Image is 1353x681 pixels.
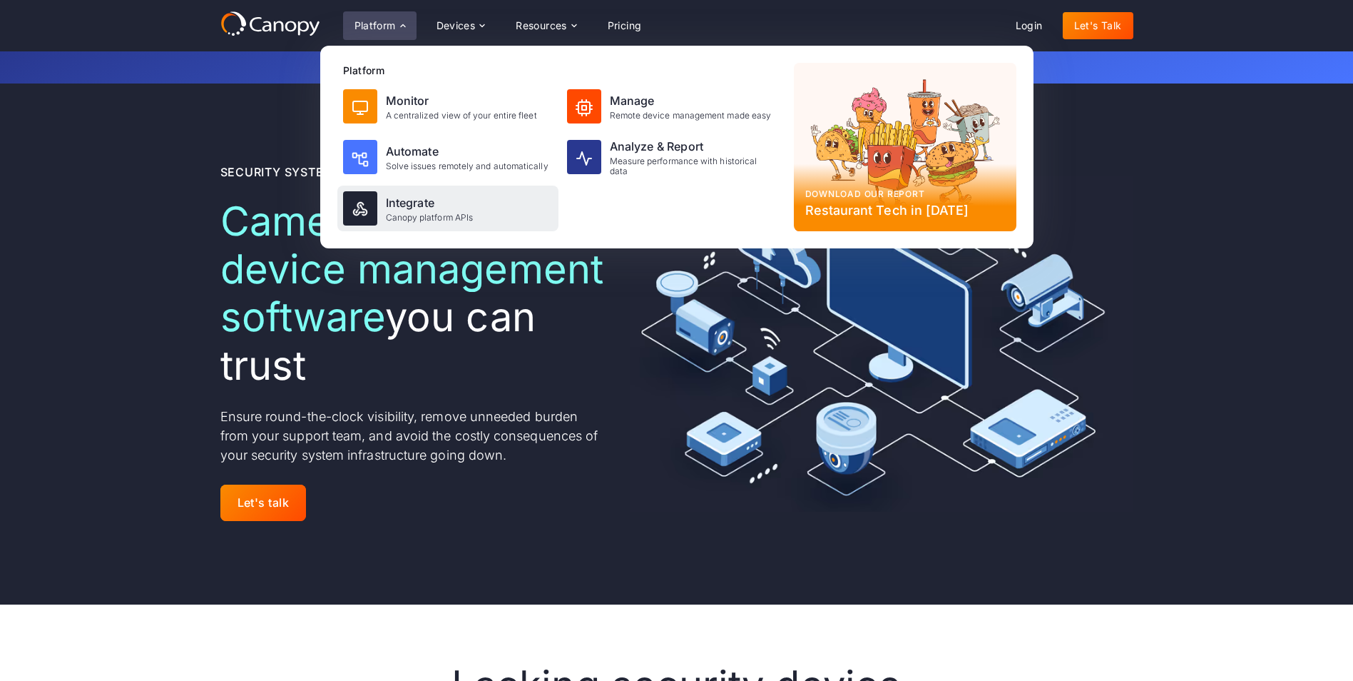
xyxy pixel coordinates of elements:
div: Platform [343,63,782,78]
div: Security Systems [220,163,343,181]
a: Download our reportRestaurant Tech in [DATE] [794,63,1016,231]
p: Ensure round-the-clock visibility, remove unneeded burden from your support team, and avoid the c... [220,407,608,465]
a: MonitorA centralized view of your entire fleet [337,84,558,129]
a: Let's talk [220,485,307,521]
div: Monitor [386,92,537,109]
div: Download our report [805,188,1005,201]
a: Analyze & ReportMeasure performance with historical data [561,132,782,183]
a: IntegrateCanopy platform APIs [337,186,558,231]
div: Remote device management made easy [610,111,772,121]
h1: and you can trust [220,198,608,390]
a: Login [1004,12,1054,39]
div: Devices [425,11,496,40]
div: Canopy platform APIs [386,213,474,223]
div: Automate [386,143,548,160]
div: Manage [610,92,772,109]
span: Camera [220,197,367,246]
div: Solve issues remotely and automatically [386,161,548,171]
div: Devices [436,21,476,31]
div: Platform [343,11,417,40]
div: Measure performance with historical data [610,156,777,177]
a: ManageRemote device management made easy [561,84,782,129]
div: Integrate [386,194,474,211]
div: Resources [504,11,587,40]
div: A centralized view of your entire fleet [386,111,537,121]
div: Analyze & Report [610,138,777,155]
a: Pricing [596,12,653,39]
div: Platform [354,21,396,31]
div: Resources [516,21,567,31]
a: Let's Talk [1063,12,1133,39]
nav: Platform [320,46,1033,248]
span: security device management software [220,197,603,341]
div: Let's talk [238,496,290,510]
div: Restaurant Tech in [DATE] [805,201,1005,220]
a: AutomateSolve issues remotely and automatically [337,132,558,183]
